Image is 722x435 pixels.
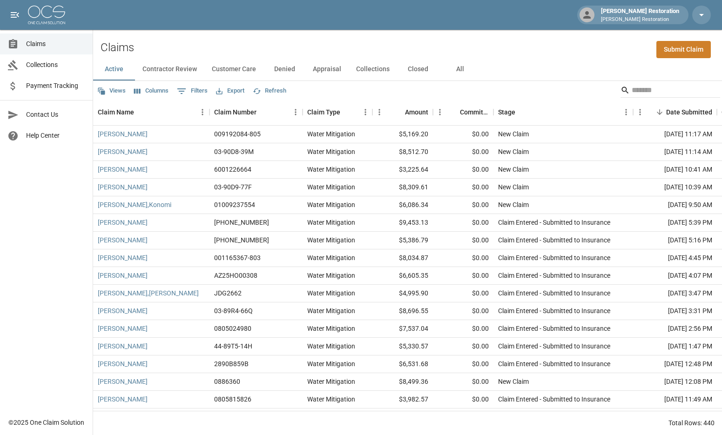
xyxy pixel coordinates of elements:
[98,165,148,174] a: [PERSON_NAME]
[101,41,134,54] h2: Claims
[498,377,529,386] div: New Claim
[372,408,433,426] div: $5,030.21
[214,182,252,192] div: 03-90D9-77F
[498,235,610,245] div: Claim Entered - Submitted to Insurance
[493,99,633,125] div: Stage
[307,395,355,404] div: Water Mitigation
[633,179,717,196] div: [DATE] 10:39 AM
[433,267,493,285] div: $0.00
[214,200,255,209] div: 01009237554
[498,129,529,139] div: New Claim
[372,99,433,125] div: Amount
[433,179,493,196] div: $0.00
[214,253,261,262] div: 001165367-803
[263,58,305,80] button: Denied
[214,324,251,333] div: 0805024980
[307,200,355,209] div: Water Mitigation
[433,249,493,267] div: $0.00
[349,58,397,80] button: Collections
[372,338,433,355] div: $5,330.57
[372,285,433,302] div: $4,995.90
[26,131,85,141] span: Help Center
[214,377,240,386] div: 0886360
[303,99,372,125] div: Claim Type
[498,324,610,333] div: Claim Entered - Submitted to Insurance
[433,214,493,232] div: $0.00
[6,6,24,24] button: open drawer
[397,58,439,80] button: Closed
[214,84,247,98] button: Export
[307,99,340,125] div: Claim Type
[656,41,711,58] a: Submit Claim
[372,320,433,338] div: $7,537.04
[372,196,433,214] div: $6,086.34
[633,214,717,232] div: [DATE] 5:39 PM
[433,338,493,355] div: $0.00
[289,105,303,119] button: Menu
[372,391,433,408] div: $3,982.57
[98,218,148,227] a: [PERSON_NAME]
[668,418,715,428] div: Total Rows: 440
[307,235,355,245] div: Water Mitigation
[214,359,249,368] div: 2890B859B
[433,126,493,143] div: $0.00
[633,355,717,373] div: [DATE] 12:48 PM
[498,359,610,368] div: Claim Entered - Submitted to Insurance
[26,81,85,91] span: Payment Tracking
[214,341,252,351] div: 44-89T5-14H
[307,147,355,156] div: Water Mitigation
[372,302,433,320] div: $8,696.55
[307,324,355,333] div: Water Mitigation
[498,395,610,404] div: Claim Entered - Submitted to Insurance
[633,161,717,179] div: [DATE] 10:41 AM
[433,105,447,119] button: Menu
[204,58,263,80] button: Customer Care
[26,60,85,70] span: Collections
[433,143,493,161] div: $0.00
[633,408,717,426] div: [DATE] 10:48 AM
[98,99,134,125] div: Claim Name
[214,306,253,315] div: 03-89R4-66Q
[633,373,717,391] div: [DATE] 12:08 PM
[98,129,148,139] a: [PERSON_NAME]
[307,218,355,227] div: Water Mitigation
[372,161,433,179] div: $3,225.64
[98,306,148,315] a: [PERSON_NAME]
[498,288,610,298] div: Claim Entered - Submitted to Insurance
[135,58,204,80] button: Contractor Review
[633,126,717,143] div: [DATE] 11:17 AM
[433,99,493,125] div: Committed Amount
[498,253,610,262] div: Claim Entered - Submitted to Insurance
[633,302,717,320] div: [DATE] 3:31 PM
[633,320,717,338] div: [DATE] 2:56 PM
[633,232,717,249] div: [DATE] 5:16 PM
[498,147,529,156] div: New Claim
[8,418,84,427] div: © 2025 One Claim Solution
[498,182,529,192] div: New Claim
[214,165,251,174] div: 6001226664
[98,235,148,245] a: [PERSON_NAME]
[372,179,433,196] div: $8,309.61
[307,306,355,315] div: Water Mitigation
[98,288,199,298] a: [PERSON_NAME],[PERSON_NAME]
[305,58,349,80] button: Appraisal
[372,249,433,267] div: $8,034.87
[633,249,717,267] div: [DATE] 4:45 PM
[98,359,148,368] a: [PERSON_NAME]
[433,161,493,179] div: $0.00
[98,271,148,280] a: [PERSON_NAME]
[633,267,717,285] div: [DATE] 4:07 PM
[597,7,683,23] div: [PERSON_NAME] Restoration
[498,165,529,174] div: New Claim
[447,106,460,119] button: Sort
[433,232,493,249] div: $0.00
[307,165,355,174] div: Water Mitigation
[307,253,355,262] div: Water Mitigation
[372,373,433,391] div: $8,499.36
[433,302,493,320] div: $0.00
[633,196,717,214] div: [DATE] 9:50 AM
[633,391,717,408] div: [DATE] 11:49 AM
[93,99,209,125] div: Claim Name
[214,271,257,280] div: AZ25HO00308
[26,110,85,120] span: Contact Us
